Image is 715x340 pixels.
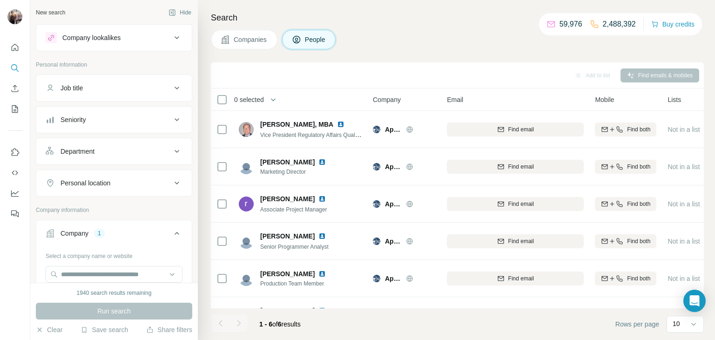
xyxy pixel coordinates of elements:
[36,172,192,194] button: Personal location
[595,95,614,104] span: Mobile
[211,11,704,24] h4: Search
[62,33,121,42] div: Company lookalikes
[7,185,22,202] button: Dashboard
[668,126,700,133] span: Not in a list
[508,200,534,208] span: Find email
[260,269,315,279] span: [PERSON_NAME]
[36,61,192,69] p: Personal information
[668,95,681,104] span: Lists
[447,272,584,286] button: Find email
[627,200,650,208] span: Find both
[36,222,192,248] button: Company1
[7,205,22,222] button: Feedback
[318,232,326,240] img: LinkedIn logo
[447,95,463,104] span: Email
[260,306,315,315] span: [PERSON_NAME]
[447,122,584,136] button: Find email
[234,95,264,104] span: 0 selected
[260,157,315,167] span: [PERSON_NAME]
[373,275,380,282] img: Logo of Apothecary Products
[239,122,254,137] img: Avatar
[673,319,680,328] p: 10
[77,289,152,297] div: 1940 search results remaining
[94,229,105,238] div: 1
[36,27,192,49] button: Company lookalikes
[234,35,268,44] span: Companies
[272,320,278,328] span: of
[668,163,700,170] span: Not in a list
[683,290,706,312] div: Open Intercom Messenger
[61,178,110,188] div: Personal location
[239,271,254,286] img: Avatar
[385,125,401,134] span: Apothecary Products
[595,272,656,286] button: Find both
[36,8,65,17] div: New search
[260,206,327,213] span: Associate Project Manager
[373,200,380,208] img: Logo of Apothecary Products
[447,234,584,248] button: Find email
[615,320,659,329] span: Rows per page
[36,140,192,163] button: Department
[627,237,650,245] span: Find both
[560,19,582,30] p: 59,976
[36,206,192,214] p: Company information
[668,238,700,245] span: Not in a list
[36,325,62,334] button: Clear
[278,320,282,328] span: 6
[260,131,388,138] span: Vice President Regulatory Affairs Quality Assurance
[373,126,380,133] img: Logo of Apothecary Products
[7,60,22,76] button: Search
[447,197,584,211] button: Find email
[46,248,182,260] div: Select a company name or website
[318,307,326,314] img: LinkedIn logo
[259,320,272,328] span: 1 - 6
[318,270,326,278] img: LinkedIn logo
[595,234,656,248] button: Find both
[373,95,401,104] span: Company
[318,195,326,203] img: LinkedIn logo
[595,160,656,174] button: Find both
[318,158,326,166] img: LinkedIn logo
[260,231,315,241] span: [PERSON_NAME]
[385,162,401,171] span: Apothecary Products
[627,125,650,134] span: Find both
[668,200,700,208] span: Not in a list
[447,160,584,174] button: Find email
[595,197,656,211] button: Find both
[162,6,198,20] button: Hide
[508,237,534,245] span: Find email
[239,308,254,323] img: Avatar
[61,229,88,238] div: Company
[61,115,86,124] div: Seniority
[61,147,94,156] div: Department
[385,237,401,246] span: Apothecary Products
[595,122,656,136] button: Find both
[337,121,344,128] img: LinkedIn logo
[36,109,192,131] button: Seniority
[7,164,22,181] button: Use Surfe API
[260,244,329,250] span: Senior Programmer Analyst
[81,325,128,334] button: Save search
[260,168,337,176] span: Marketing Director
[7,144,22,161] button: Use Surfe on LinkedIn
[508,125,534,134] span: Find email
[7,9,22,24] img: Avatar
[239,197,254,211] img: Avatar
[259,320,301,328] span: results
[7,39,22,56] button: Quick start
[627,163,650,171] span: Find both
[305,35,326,44] span: People
[668,275,700,282] span: Not in a list
[260,279,337,288] span: Production Team Member
[651,18,695,31] button: Buy credits
[627,274,650,283] span: Find both
[61,83,83,93] div: Job title
[385,199,401,209] span: Apothecary Products
[7,80,22,97] button: Enrich CSV
[260,194,315,204] span: [PERSON_NAME]
[373,238,380,245] img: Logo of Apothecary Products
[36,77,192,99] button: Job title
[508,274,534,283] span: Find email
[603,19,636,30] p: 2,488,392
[260,120,333,129] span: [PERSON_NAME], MBA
